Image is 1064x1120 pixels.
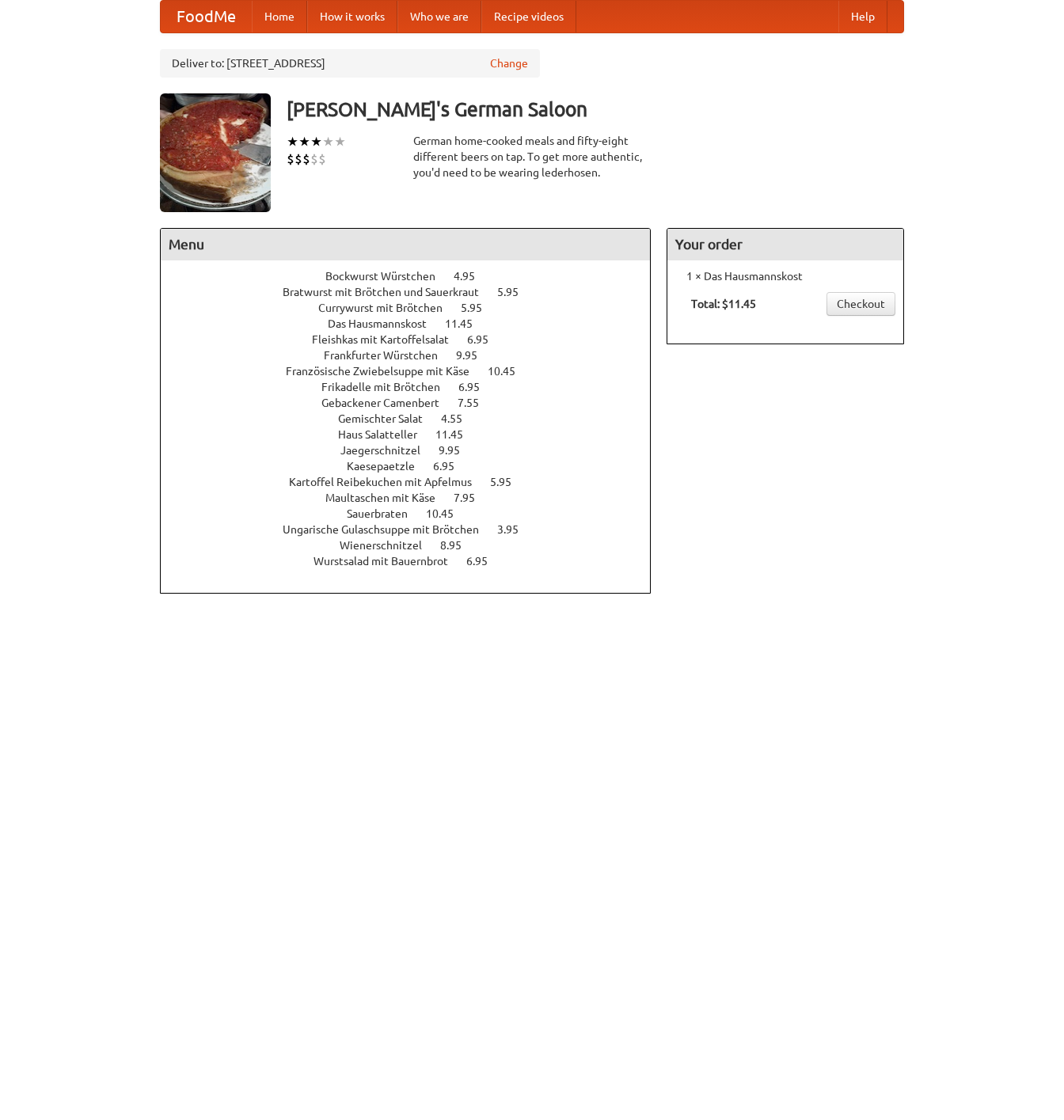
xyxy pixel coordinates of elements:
li: $ [318,150,326,168]
a: Sauerbraten 10.45 [347,507,483,520]
a: Frankfurter Würstchen 9.95 [324,349,507,362]
a: Recipe videos [481,1,576,32]
span: 4.95 [454,270,491,283]
li: ★ [287,133,298,150]
b: Total: $11.45 [691,298,756,310]
span: 9.95 [439,444,476,457]
span: Wienerschnitzel [340,539,438,552]
h4: Your order [667,229,903,260]
a: Who we are [397,1,481,32]
span: 4.55 [441,412,478,425]
span: 10.45 [488,365,531,378]
a: Home [252,1,307,32]
span: 7.95 [454,492,491,504]
li: ★ [322,133,334,150]
span: 6.95 [458,381,496,393]
li: 1 × Das Hausmannskost [675,268,895,284]
a: Change [490,55,528,71]
a: Bratwurst mit Brötchen und Sauerkraut 5.95 [283,286,548,298]
h4: Menu [161,229,650,260]
a: Gemischter Salat 4.55 [338,412,492,425]
li: ★ [310,133,322,150]
a: Wurstsalad mit Bauernbrot 6.95 [313,555,517,568]
a: Kaesepaetzle 6.95 [347,460,484,473]
span: Currywurst mit Brötchen [318,302,458,314]
a: Checkout [826,292,895,316]
a: Bockwurst Würstchen 4.95 [325,270,504,283]
a: Gebackener Camenbert 7.55 [321,397,508,409]
a: Haus Salatteller 11.45 [338,428,492,441]
a: How it works [307,1,397,32]
span: Wurstsalad mit Bauernbrot [313,555,464,568]
span: Gemischter Salat [338,412,439,425]
a: Das Hausmannskost 11.45 [328,317,502,330]
span: Sauerbraten [347,507,424,520]
a: Fleishkas mit Kartoffelsalat 6.95 [312,333,518,346]
span: Bockwurst Würstchen [325,270,451,283]
span: 3.95 [497,523,534,536]
span: 5.95 [490,476,527,488]
li: ★ [334,133,346,150]
li: $ [287,150,294,168]
div: Deliver to: [STREET_ADDRESS] [160,49,540,78]
span: Frankfurter Würstchen [324,349,454,362]
span: 5.95 [461,302,498,314]
span: 8.95 [440,539,477,552]
span: 7.55 [458,397,495,409]
span: Kaesepaetzle [347,460,431,473]
span: Maultaschen mit Käse [325,492,451,504]
span: Fleishkas mit Kartoffelsalat [312,333,465,346]
span: 6.95 [433,460,470,473]
span: Jaegerschnitzel [340,444,436,457]
span: 5.95 [497,286,534,298]
img: angular.jpg [160,93,271,212]
a: Ungarische Gulaschsuppe mit Brötchen 3.95 [283,523,548,536]
span: Das Hausmannskost [328,317,443,330]
a: Jaegerschnitzel 9.95 [340,444,489,457]
span: Bratwurst mit Brötchen und Sauerkraut [283,286,495,298]
li: $ [294,150,302,168]
a: Currywurst mit Brötchen 5.95 [318,302,511,314]
span: Ungarische Gulaschsuppe mit Brötchen [283,523,495,536]
span: Kartoffel Reibekuchen mit Apfelmus [289,476,488,488]
li: ★ [298,133,310,150]
span: 6.95 [467,333,504,346]
h3: [PERSON_NAME]'s German Saloon [287,93,904,125]
a: Französische Zwiebelsuppe mit Käse 10.45 [286,365,545,378]
div: German home-cooked meals and fifty-eight different beers on tap. To get more authentic, you'd nee... [413,133,651,180]
span: Französische Zwiebelsuppe mit Käse [286,365,485,378]
span: 11.45 [445,317,488,330]
a: Frikadelle mit Brötchen 6.95 [321,381,509,393]
a: Kartoffel Reibekuchen mit Apfelmus 5.95 [289,476,541,488]
a: FoodMe [161,1,252,32]
span: 11.45 [435,428,479,441]
span: 6.95 [466,555,503,568]
span: Gebackener Camenbert [321,397,455,409]
span: Haus Salatteller [338,428,433,441]
span: 10.45 [426,507,469,520]
span: 9.95 [456,349,493,362]
a: Help [838,1,887,32]
a: Wienerschnitzel 8.95 [340,539,491,552]
span: Frikadelle mit Brötchen [321,381,456,393]
li: $ [302,150,310,168]
a: Maultaschen mit Käse 7.95 [325,492,504,504]
li: $ [310,150,318,168]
